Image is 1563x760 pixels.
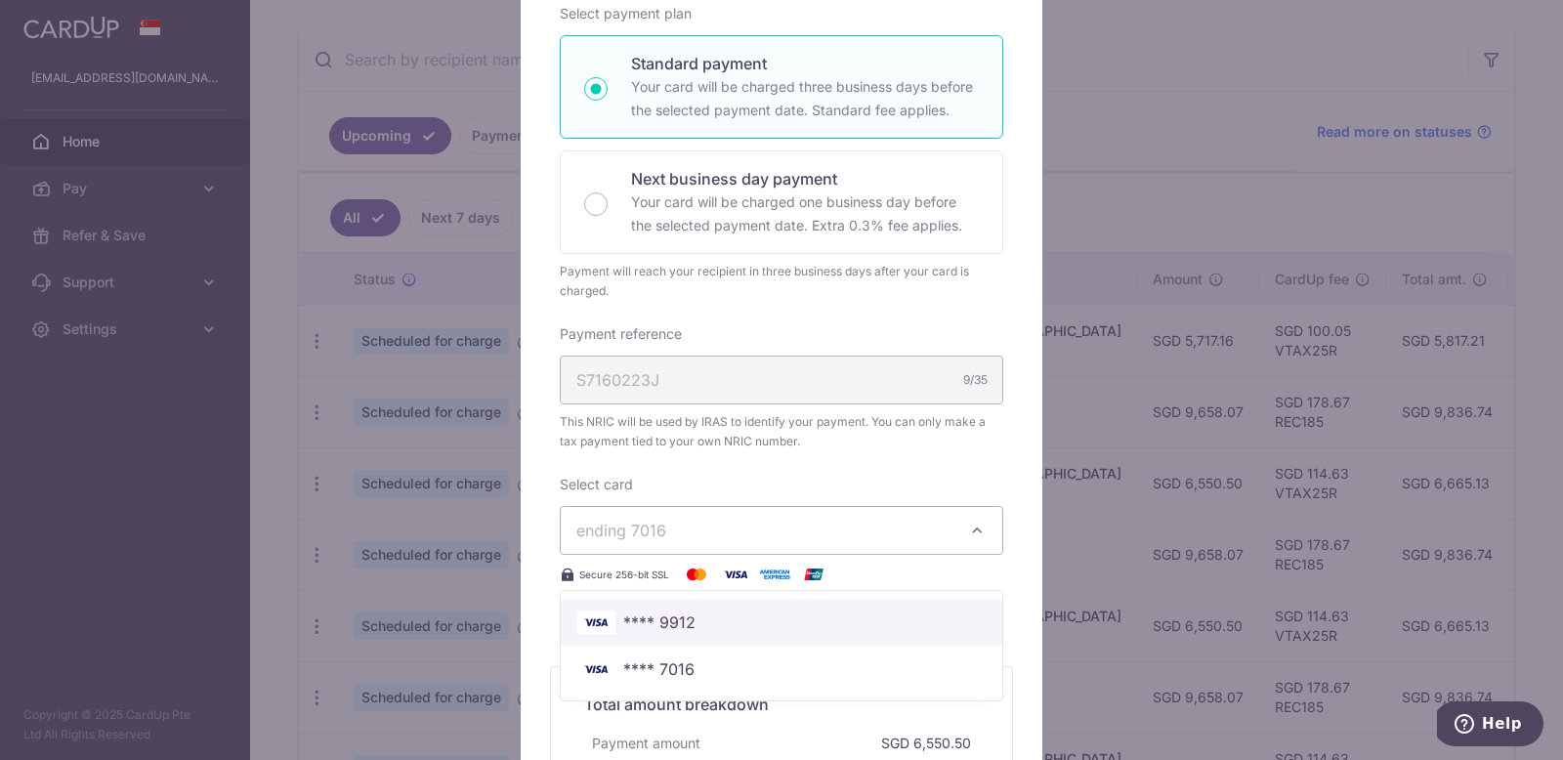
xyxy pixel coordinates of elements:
button: ending 7016 [560,506,1003,555]
span: Secure 256-bit SSL [579,567,669,582]
img: American Express [755,563,794,586]
span: This NRIC will be used by IRAS to identify your payment. You can only make a tax payment tied to ... [560,412,1003,451]
p: Your card will be charged three business days before the selected payment date. Standard fee appl... [631,75,979,122]
label: Select payment plan [560,4,692,23]
img: UnionPay [794,563,833,586]
label: Payment reference [560,324,682,344]
h5: Total amount breakdown [584,693,979,716]
iframe: Opens a widget where you can find more information [1437,701,1543,750]
img: Visa [716,563,755,586]
img: Bank Card [576,657,615,681]
div: 9/35 [963,370,988,390]
p: Standard payment [631,52,979,75]
p: Next business day payment [631,167,979,190]
p: Your card will be charged one business day before the selected payment date. Extra 0.3% fee applies. [631,190,979,237]
div: Payment will reach your recipient in three business days after your card is charged. [560,262,1003,301]
label: Select card [560,475,633,494]
img: Bank Card [576,611,615,634]
span: ending 7016 [576,521,666,540]
img: Mastercard [677,563,716,586]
